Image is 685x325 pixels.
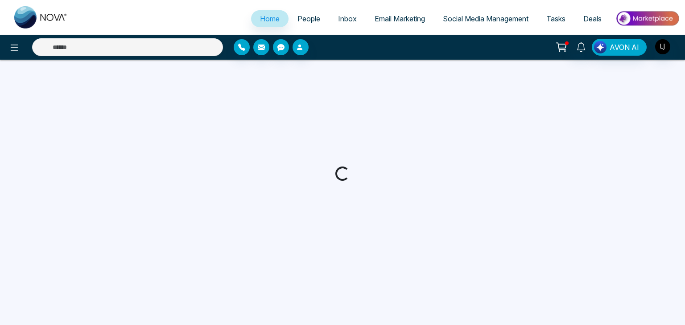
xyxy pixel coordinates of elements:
span: Tasks [546,14,565,23]
a: Email Marketing [366,10,434,27]
img: User Avatar [655,39,670,54]
img: Nova CRM Logo [14,6,68,28]
a: People [289,10,329,27]
a: Social Media Management [434,10,537,27]
span: People [297,14,320,23]
img: Market-place.gif [615,8,680,28]
a: Home [251,10,289,27]
span: Home [260,14,280,23]
a: Deals [574,10,611,27]
span: Social Media Management [443,14,528,23]
span: Email Marketing [375,14,425,23]
span: AVON AI [610,42,639,53]
img: Lead Flow [594,41,607,53]
a: Tasks [537,10,574,27]
button: AVON AI [592,39,647,56]
a: Inbox [329,10,366,27]
span: Inbox [338,14,357,23]
span: Deals [583,14,602,23]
